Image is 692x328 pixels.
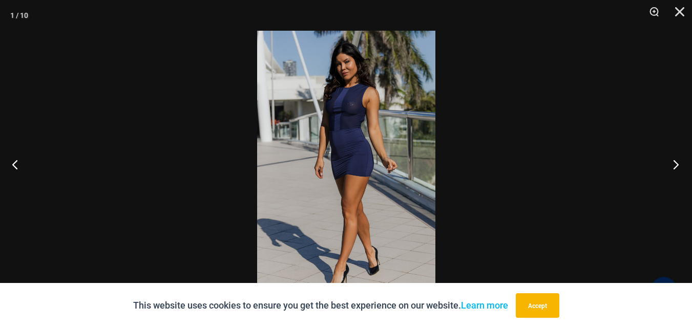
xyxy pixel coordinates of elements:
button: Next [654,139,692,190]
button: Accept [516,293,559,318]
div: 1 / 10 [10,8,28,23]
p: This website uses cookies to ensure you get the best experience on our website. [133,298,508,313]
img: Desire Me Navy 5192 Dress 11 [257,31,435,297]
a: Learn more [461,300,508,311]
